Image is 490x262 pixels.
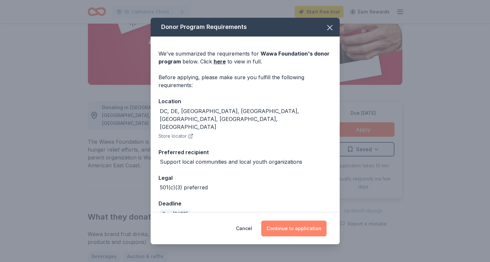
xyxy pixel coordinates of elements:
div: Donor Program Requirements [151,18,340,36]
div: Before applying, please make sure you fulfill the following requirements: [159,73,332,89]
div: We've summarized the requirements for below. Click to view in full. [159,50,332,65]
div: Location [159,97,332,106]
div: 501(c)(3) preferred [160,183,208,191]
div: DC, DE, [GEOGRAPHIC_DATA], [GEOGRAPHIC_DATA], [GEOGRAPHIC_DATA], [GEOGRAPHIC_DATA], [GEOGRAPHIC_D... [160,107,332,131]
button: Cancel [236,221,252,236]
button: Store locator [159,132,193,140]
div: Preferred recipient [159,148,332,156]
button: Continue to application [261,221,327,236]
div: Deadline [159,199,332,208]
div: Due [DATE] [160,209,190,219]
a: here [214,58,226,65]
div: Support local communities and local youth organizations [160,158,302,166]
div: Legal [159,174,332,182]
